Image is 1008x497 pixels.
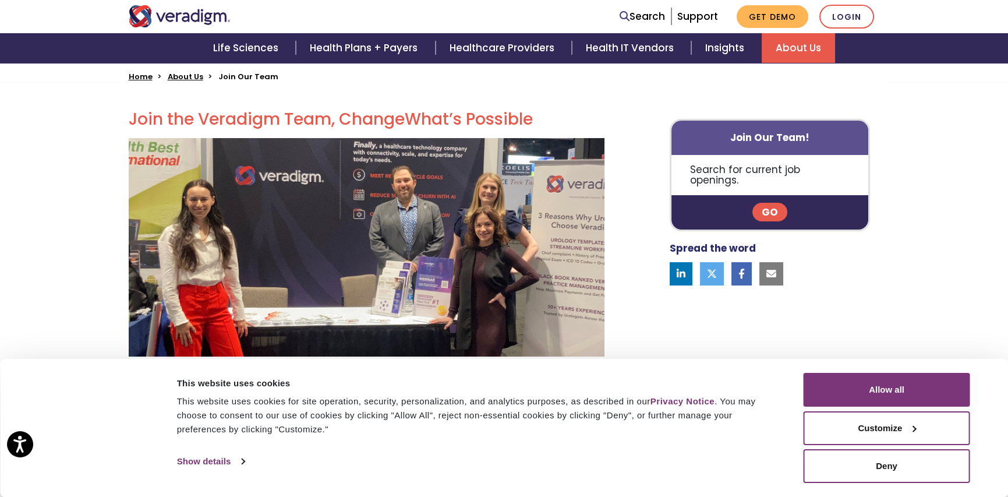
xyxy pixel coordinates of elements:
[168,71,203,82] a: About Us
[129,110,604,129] h2: Join the Veradigm Team, Change
[670,241,756,255] strong: Spread the word
[129,71,153,82] a: Home
[405,108,533,131] span: What’s Possible
[177,376,777,390] div: This website uses cookies
[804,411,970,445] button: Customize
[730,131,809,144] strong: Join Our Team!
[737,5,808,28] a: Get Demo
[436,33,572,63] a: Healthcare Providers
[129,5,231,27] img: Veradigm logo
[804,449,970,483] button: Deny
[296,33,435,63] a: Health Plans + Payers
[691,33,762,63] a: Insights
[677,9,718,23] a: Support
[650,396,715,406] a: Privacy Notice
[762,33,835,63] a: About Us
[752,203,787,221] a: Go
[620,9,665,24] a: Search
[199,33,296,63] a: Life Sciences
[819,5,874,29] a: Login
[177,394,777,436] div: This website uses cookies for site operation, security, personalization, and analytics purposes, ...
[804,373,970,407] button: Allow all
[671,155,869,195] p: Search for current job openings.
[572,33,691,63] a: Health IT Vendors
[177,453,245,470] a: Show details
